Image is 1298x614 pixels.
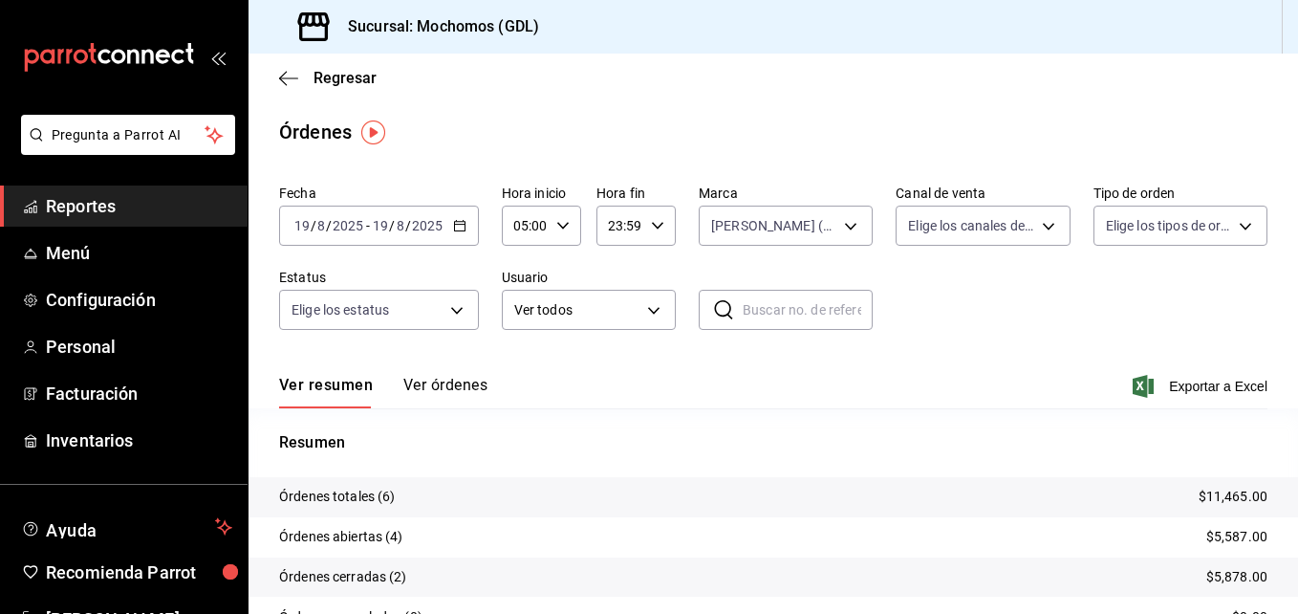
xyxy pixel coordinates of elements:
[1206,527,1267,547] p: $5,587.00
[13,139,235,159] a: Pregunta a Parrot AI
[293,218,311,233] input: --
[46,381,232,406] span: Facturación
[366,218,370,233] span: -
[908,216,1034,235] span: Elige los canales de venta
[314,69,377,87] span: Regresar
[279,567,407,587] p: Órdenes cerradas (2)
[403,376,487,408] button: Ver órdenes
[502,186,581,200] label: Hora inicio
[596,186,676,200] label: Hora fin
[46,287,232,313] span: Configuración
[279,431,1267,454] p: Resumen
[279,376,487,408] div: navigation tabs
[333,15,539,38] h3: Sucursal: Mochomos (GDL)
[1093,186,1267,200] label: Tipo de orden
[210,50,226,65] button: open_drawer_menu
[361,121,385,144] img: Tooltip marker
[279,118,352,146] div: Órdenes
[46,559,232,585] span: Recomienda Parrot
[21,115,235,155] button: Pregunta a Parrot AI
[46,428,232,453] span: Inventarios
[279,69,377,87] button: Regresar
[711,216,837,235] span: [PERSON_NAME] (GDL)
[389,218,395,233] span: /
[46,193,232,219] span: Reportes
[405,218,411,233] span: /
[743,291,873,329] input: Buscar no. de referencia
[292,300,389,319] span: Elige los estatus
[279,376,373,408] button: Ver resumen
[396,218,405,233] input: --
[1106,216,1232,235] span: Elige los tipos de orden
[316,218,326,233] input: --
[514,300,640,320] span: Ver todos
[699,186,873,200] label: Marca
[279,271,479,284] label: Estatus
[46,334,232,360] span: Personal
[1199,487,1267,507] p: $11,465.00
[326,218,332,233] span: /
[372,218,389,233] input: --
[1206,567,1267,587] p: $5,878.00
[279,186,479,200] label: Fecha
[311,218,316,233] span: /
[46,515,207,538] span: Ayuda
[1136,375,1267,398] button: Exportar a Excel
[332,218,364,233] input: ----
[896,186,1070,200] label: Canal de venta
[502,271,676,284] label: Usuario
[52,125,206,145] span: Pregunta a Parrot AI
[279,487,396,507] p: Órdenes totales (6)
[411,218,443,233] input: ----
[46,240,232,266] span: Menú
[279,527,403,547] p: Órdenes abiertas (4)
